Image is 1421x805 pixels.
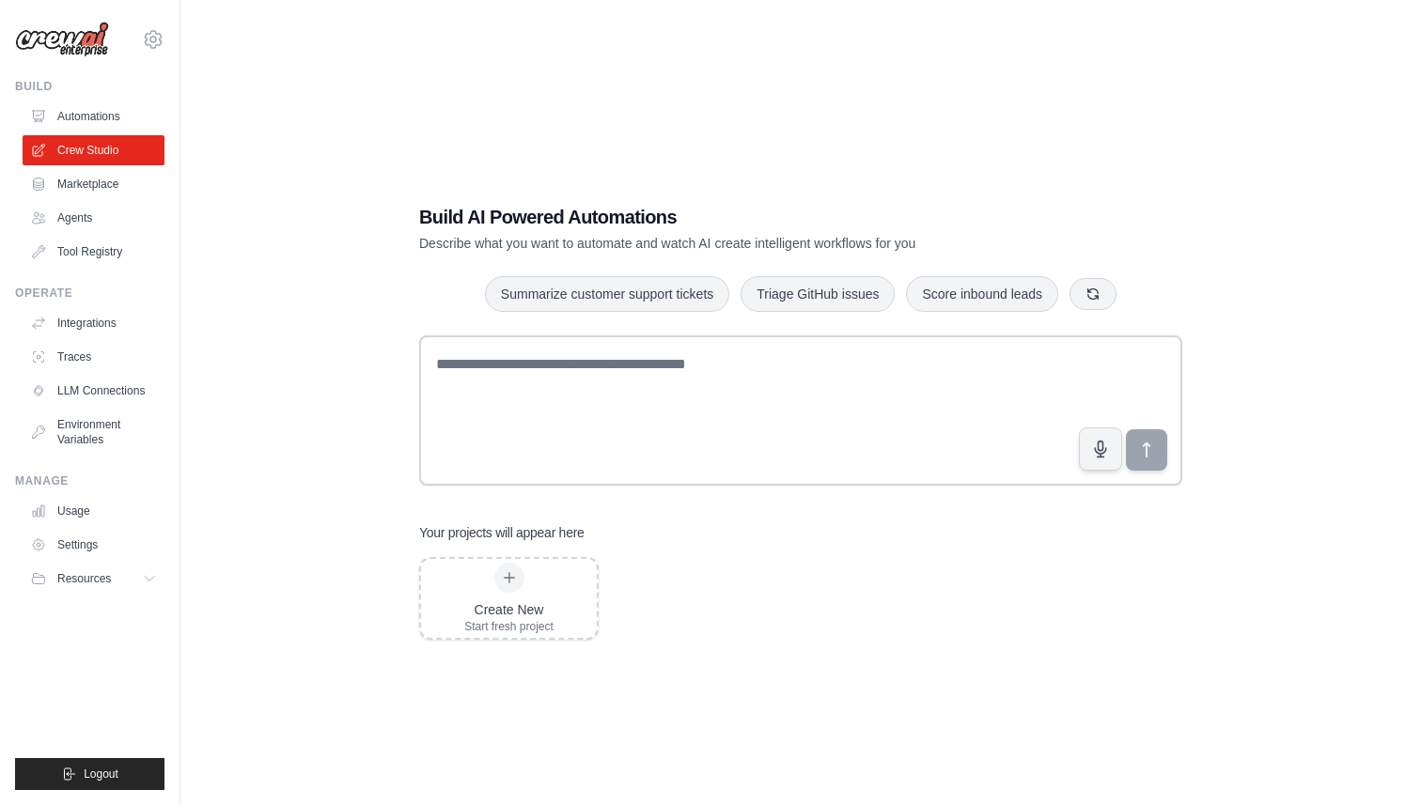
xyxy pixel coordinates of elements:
[23,308,164,338] a: Integrations
[23,410,164,455] a: Environment Variables
[419,234,1051,253] p: Describe what you want to automate and watch AI create intelligent workflows for you
[741,276,895,312] button: Triage GitHub issues
[23,169,164,199] a: Marketplace
[15,286,164,301] div: Operate
[23,342,164,372] a: Traces
[23,496,164,526] a: Usage
[464,619,554,634] div: Start fresh project
[23,237,164,267] a: Tool Registry
[464,600,554,619] div: Create New
[1070,278,1116,310] button: Get new suggestions
[84,766,118,782] span: Logout
[419,204,1051,230] h1: Build AI Powered Automations
[1079,427,1122,471] button: Click to speak your automation idea
[57,571,111,586] span: Resources
[906,276,1058,312] button: Score inbound leads
[23,376,164,406] a: LLM Connections
[15,473,164,488] div: Manage
[15,758,164,790] button: Logout
[23,135,164,165] a: Crew Studio
[15,22,109,57] img: Logo
[23,101,164,132] a: Automations
[23,203,164,233] a: Agents
[15,79,164,94] div: Build
[23,530,164,560] a: Settings
[23,564,164,594] button: Resources
[485,276,729,312] button: Summarize customer support tickets
[419,523,585,542] h3: Your projects will appear here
